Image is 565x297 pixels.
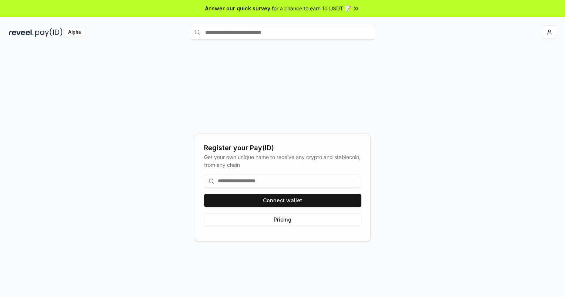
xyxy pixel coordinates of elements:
div: Alpha [64,28,85,37]
div: Register your Pay(ID) [204,143,361,153]
img: pay_id [35,28,63,37]
span: for a chance to earn 10 USDT 📝 [272,4,351,12]
button: Connect wallet [204,194,361,207]
button: Pricing [204,213,361,226]
span: Answer our quick survey [205,4,270,12]
img: reveel_dark [9,28,34,37]
div: Get your own unique name to receive any crypto and stablecoin, from any chain [204,153,361,169]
